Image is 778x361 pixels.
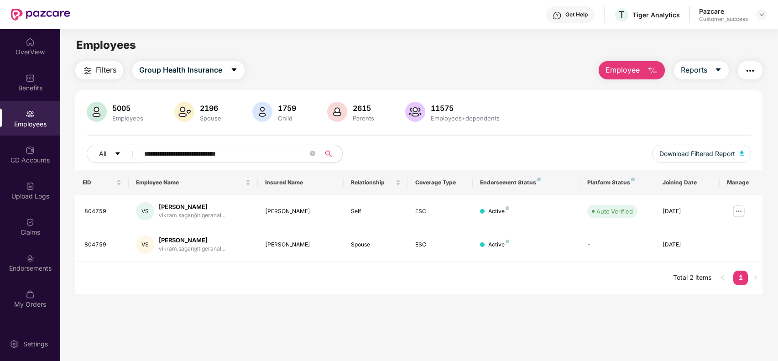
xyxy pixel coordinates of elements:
img: svg+xml;base64,PHN2ZyB4bWxucz0iaHR0cDovL3d3dy53My5vcmcvMjAwMC9zdmciIHdpZHRoPSI4IiBoZWlnaHQ9IjgiIH... [506,240,509,243]
div: VS [136,235,154,254]
img: svg+xml;base64,PHN2ZyBpZD0iRW1wbG95ZWVzIiB4bWxucz0iaHR0cDovL3d3dy53My5vcmcvMjAwMC9zdmciIHdpZHRoPS... [26,110,35,119]
img: svg+xml;base64,PHN2ZyB4bWxucz0iaHR0cDovL3d3dy53My5vcmcvMjAwMC9zdmciIHhtbG5zOnhsaW5rPSJodHRwOi8vd3... [174,102,194,122]
div: Child [276,115,298,122]
th: EID [75,170,129,195]
span: caret-down [115,151,121,158]
span: T [619,9,625,20]
div: Customer_success [699,16,748,23]
th: Joining Date [655,170,720,195]
img: svg+xml;base64,PHN2ZyB4bWxucz0iaHR0cDovL3d3dy53My5vcmcvMjAwMC9zdmciIHdpZHRoPSI4IiBoZWlnaHQ9IjgiIH... [631,178,635,181]
span: Employee [606,64,640,76]
img: svg+xml;base64,PHN2ZyB4bWxucz0iaHR0cDovL3d3dy53My5vcmcvMjAwMC9zdmciIHhtbG5zOnhsaW5rPSJodHRwOi8vd3... [405,102,425,122]
div: ESC [415,241,465,249]
img: svg+xml;base64,PHN2ZyBpZD0iSGVscC0zMngzMiIgeG1sbnM9Imh0dHA6Ly93d3cudzMub3JnLzIwMDAvc3ZnIiB3aWR0aD... [553,11,562,20]
button: Download Filtered Report [652,145,752,163]
img: svg+xml;base64,PHN2ZyBpZD0iRHJvcGRvd24tMzJ4MzIiIHhtbG5zPSJodHRwOi8vd3d3LnczLm9yZy8yMDAwL3N2ZyIgd2... [758,11,765,18]
div: 804759 [84,207,122,216]
th: Manage [720,170,762,195]
li: Previous Page [715,271,730,285]
div: Platform Status [587,179,648,186]
div: Pazcare [699,7,748,16]
div: 804759 [84,241,122,249]
button: Reportscaret-down [674,61,729,79]
img: svg+xml;base64,PHN2ZyBpZD0iQmVuZWZpdHMiIHhtbG5zPSJodHRwOi8vd3d3LnczLm9yZy8yMDAwL3N2ZyIgd2lkdGg9Ij... [26,73,35,83]
img: svg+xml;base64,PHN2ZyB4bWxucz0iaHR0cDovL3d3dy53My5vcmcvMjAwMC9zdmciIHhtbG5zOnhsaW5rPSJodHRwOi8vd3... [647,65,658,76]
td: - [580,228,655,262]
span: caret-down [715,66,722,74]
div: Tiger Analytics [632,10,680,19]
div: 11575 [429,104,501,113]
div: ESC [415,207,465,216]
img: svg+xml;base64,PHN2ZyB4bWxucz0iaHR0cDovL3d3dy53My5vcmcvMjAwMC9zdmciIHdpZHRoPSIyNCIgaGVpZ2h0PSIyNC... [82,65,93,76]
img: svg+xml;base64,PHN2ZyBpZD0iVXBsb2FkX0xvZ3MiIGRhdGEtbmFtZT0iVXBsb2FkIExvZ3MiIHhtbG5zPSJodHRwOi8vd3... [26,182,35,191]
div: 5005 [110,104,145,113]
span: Employee Name [136,179,243,186]
div: Employees [110,115,145,122]
button: Allcaret-down [87,145,142,163]
button: Group Health Insurancecaret-down [132,61,245,79]
div: Auto Verified [596,207,633,216]
li: 1 [733,271,748,285]
div: Spouse [198,115,223,122]
img: svg+xml;base64,PHN2ZyBpZD0iTXlfT3JkZXJzIiBkYXRhLW5hbWU9Ik15IE9yZGVycyIgeG1sbnM9Imh0dHA6Ly93d3cudz... [26,290,35,299]
img: svg+xml;base64,PHN2ZyBpZD0iU2V0dGluZy0yMHgyMCIgeG1sbnM9Imh0dHA6Ly93d3cudzMub3JnLzIwMDAvc3ZnIiB3aW... [10,340,19,349]
div: [PERSON_NAME] [159,203,225,211]
div: Employees+dependents [429,115,501,122]
span: Employees [76,38,136,52]
div: [PERSON_NAME] [159,236,225,245]
span: All [99,149,106,159]
span: right [752,275,758,280]
img: svg+xml;base64,PHN2ZyB4bWxucz0iaHR0cDovL3d3dy53My5vcmcvMjAwMC9zdmciIHhtbG5zOnhsaW5rPSJodHRwOi8vd3... [327,102,347,122]
div: vikram.sagar@tigeranal... [159,211,225,220]
button: Filters [75,61,123,79]
div: Settings [21,340,51,349]
th: Coverage Type [408,170,472,195]
li: Total 2 items [673,271,711,285]
img: New Pazcare Logo [11,9,70,21]
button: right [748,271,762,285]
button: search [320,145,343,163]
th: Employee Name [129,170,257,195]
div: Get Help [565,11,588,18]
img: svg+xml;base64,PHN2ZyB4bWxucz0iaHR0cDovL3d3dy53My5vcmcvMjAwMC9zdmciIHhtbG5zOnhsaW5rPSJodHRwOi8vd3... [252,102,272,122]
img: svg+xml;base64,PHN2ZyBpZD0iQ2xhaW0iIHhtbG5zPSJodHRwOi8vd3d3LnczLm9yZy8yMDAwL3N2ZyIgd2lkdGg9IjIwIi... [26,218,35,227]
span: caret-down [230,66,238,74]
div: Spouse [351,241,401,249]
div: [PERSON_NAME] [265,207,336,216]
img: svg+xml;base64,PHN2ZyBpZD0iRW5kb3JzZW1lbnRzIiB4bWxucz0iaHR0cDovL3d3dy53My5vcmcvMjAwMC9zdmciIHdpZH... [26,254,35,263]
div: [PERSON_NAME] [265,241,336,249]
span: left [720,275,725,280]
div: 1759 [276,104,298,113]
div: VS [136,202,154,220]
span: Download Filtered Report [659,149,735,159]
span: Reports [681,64,707,76]
th: Relationship [344,170,408,195]
div: Parents [351,115,376,122]
div: Self [351,207,401,216]
button: left [715,271,730,285]
img: svg+xml;base64,PHN2ZyB4bWxucz0iaHR0cDovL3d3dy53My5vcmcvMjAwMC9zdmciIHdpZHRoPSI4IiBoZWlnaHQ9IjgiIH... [537,178,541,181]
button: Employee [599,61,665,79]
div: 2615 [351,104,376,113]
div: Active [488,207,509,216]
div: Endorsement Status [480,179,573,186]
span: Group Health Insurance [139,64,222,76]
div: [DATE] [663,241,712,249]
span: close-circle [310,151,315,156]
div: [DATE] [663,207,712,216]
span: EID [83,179,115,186]
img: svg+xml;base64,PHN2ZyB4bWxucz0iaHR0cDovL3d3dy53My5vcmcvMjAwMC9zdmciIHdpZHRoPSIyNCIgaGVpZ2h0PSIyNC... [745,65,756,76]
img: svg+xml;base64,PHN2ZyB4bWxucz0iaHR0cDovL3d3dy53My5vcmcvMjAwMC9zdmciIHhtbG5zOnhsaW5rPSJodHRwOi8vd3... [87,102,107,122]
span: Filters [96,64,116,76]
span: close-circle [310,150,315,158]
span: Relationship [351,179,394,186]
img: manageButton [731,204,746,219]
a: 1 [733,271,748,284]
th: Insured Name [258,170,344,195]
div: vikram.sagar@tigeranal... [159,245,225,253]
div: Active [488,241,509,249]
li: Next Page [748,271,762,285]
img: svg+xml;base64,PHN2ZyB4bWxucz0iaHR0cDovL3d3dy53My5vcmcvMjAwMC9zdmciIHdpZHRoPSI4IiBoZWlnaHQ9IjgiIH... [506,206,509,210]
div: 2196 [198,104,223,113]
span: search [320,150,338,157]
